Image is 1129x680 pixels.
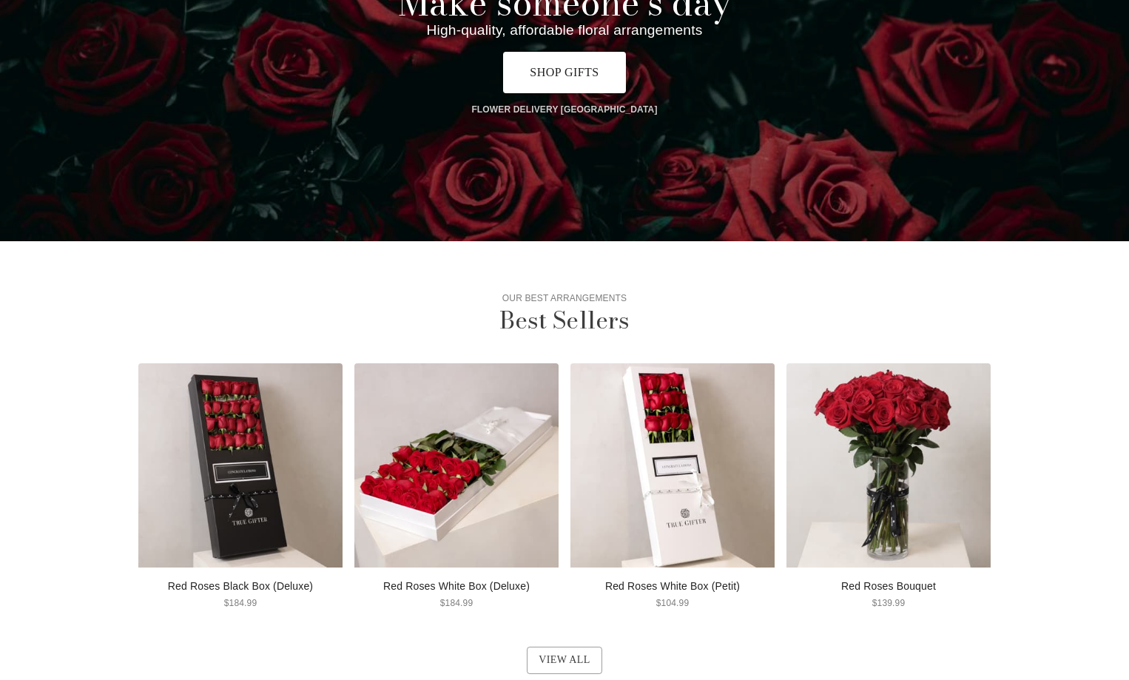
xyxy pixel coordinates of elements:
a: View all [527,647,601,674]
p: Red Roses Black Box (Deluxe) [138,579,343,593]
img: Red Roses White Box (Petit) [570,363,775,568]
span: $104.99 [656,598,689,608]
p: Red Roses Bouquet [786,579,991,593]
a: Red Roses White Box (Deluxe)Red Roses White Box (Deluxe)$184.99 [354,363,559,629]
a: Red Roses White Box (Petit)Red Roses White Box (Petit)$104.99 [570,363,775,629]
img: Red Roses White Box (Deluxe) [354,363,559,568]
span: $139.99 [872,598,905,608]
img: Red Roses Black Box (Deluxe) [138,363,343,568]
h2: Best Sellers [12,306,1117,334]
p: Red Roses White Box (Deluxe) [354,579,559,593]
a: Red Roses BouquetRed Roses Bouquet$139.99 [786,363,991,629]
a: Red Roses Black Box (Deluxe)Red Roses Black Box (Deluxe)$184.99 [138,363,343,629]
p: Red Roses White Box (Petit) [570,579,775,593]
p: High-quality, affordable floral arrangements [398,21,732,40]
span: $184.99 [224,598,257,608]
h1: Flower Delivery [GEOGRAPHIC_DATA] [398,105,732,114]
span: $184.99 [440,598,473,608]
span: Our best arrangements [502,293,627,303]
a: Shop gifts [503,52,625,93]
img: Red Roses Bouquet [786,363,991,568]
